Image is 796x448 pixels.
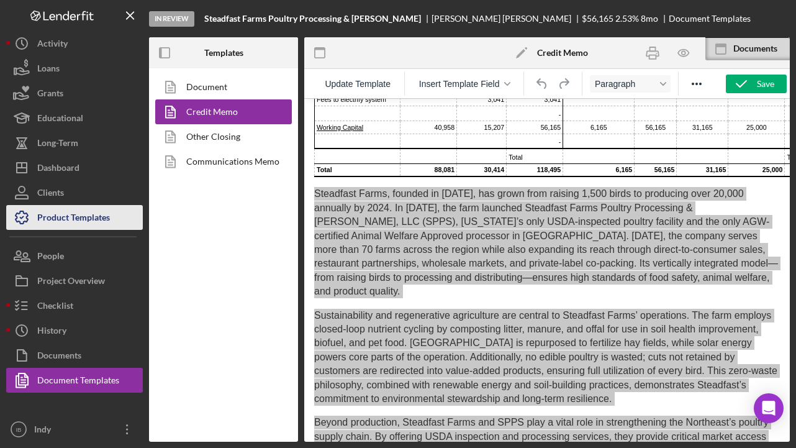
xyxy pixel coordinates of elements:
div: $56,165 [582,14,613,24]
div: Document Templates [669,14,751,24]
div: Educational [37,106,83,134]
td: 30,414 [153,65,202,78]
b: Templates [204,48,243,58]
div: 8 mo [641,14,658,24]
button: Grants [6,81,143,106]
div: Documents [37,343,81,371]
button: Activity [6,31,143,56]
button: Redo [553,75,574,93]
p: Beyond production, Steadfast Farms and SPPS play a vital role in strengthening the Northeast’s po... [10,317,476,428]
td: 25,000 [424,65,481,78]
button: Document Templates [6,368,143,393]
div: Loans [37,56,60,84]
td: 6,165 [259,65,330,78]
button: Save [726,75,787,93]
td: - [202,7,259,22]
button: Insert Template Field [412,75,516,93]
td: Total [11,65,96,78]
div: Long-Term [37,130,78,158]
div: History [37,318,66,346]
p: Sustainability and regenerative agriculture are central to Steadfast Farms’ operations. The farm ... [10,210,476,308]
div: Project Overview [37,268,105,296]
td: 31,165 [373,22,424,35]
td: 40,958 [96,22,153,35]
div: Save [757,75,774,93]
div: People [37,244,64,272]
button: Loans [6,56,143,81]
td: 56,165 [330,65,373,78]
div: In Review [149,11,194,27]
button: Documents [6,343,143,368]
text: IB [16,426,21,433]
button: IBIndy [PERSON_NAME] [6,417,143,442]
button: Long-Term [6,130,143,155]
p: Steadfast Farms, founded in [DATE], has grown from raising 1,500 birds to producing over 20,000 a... [10,88,476,199]
button: Clients [6,180,143,205]
div: [PERSON_NAME] [PERSON_NAME] [432,14,582,24]
td: Total [202,50,259,65]
td: 6,165 [259,22,330,35]
div: Open Intercom Messenger [754,393,784,423]
td: 15,207 [153,22,202,35]
a: Other Closing [155,124,286,149]
button: History [6,318,143,343]
a: Communications Memo [155,149,286,174]
button: Project Overview [6,268,143,293]
button: Reveal or hide additional toolbar items [686,75,707,93]
b: Credit Memo [537,48,588,58]
div: Clients [37,180,64,208]
td: Working Capital [11,22,96,35]
div: Grants [37,81,63,109]
td: 118,495 [202,65,259,78]
td: 88,081 [96,65,153,78]
button: Reset the template to the current product template value [319,75,397,93]
b: Steadfast Farms Poultry Processing & [PERSON_NAME] [204,14,421,24]
a: Document [155,75,286,99]
div: Dashboard [37,155,79,183]
a: Credit Memo [155,99,286,124]
div: Documents [733,43,790,53]
iframe: Rich Text Area [304,99,790,442]
div: 2.53 % [615,14,639,24]
div: Document Templates [37,368,119,396]
button: Checklist [6,293,143,318]
button: People [6,244,143,268]
td: - [202,35,259,50]
td: 56,165 [202,22,259,35]
span: Paragraph [595,79,656,89]
div: Checklist [37,293,73,321]
div: Activity [37,31,68,59]
span: Update Template [325,79,391,89]
div: Product Templates [37,205,110,233]
button: Product Templates [6,205,143,230]
button: Format Paragraph [590,75,671,93]
td: 31,165 [373,65,424,78]
td: 25,000 [424,22,481,35]
button: Educational [6,106,143,130]
td: 56,165 [330,22,373,35]
button: Undo [531,75,553,93]
span: Insert Template Field [419,79,500,89]
button: Dashboard [6,155,143,180]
